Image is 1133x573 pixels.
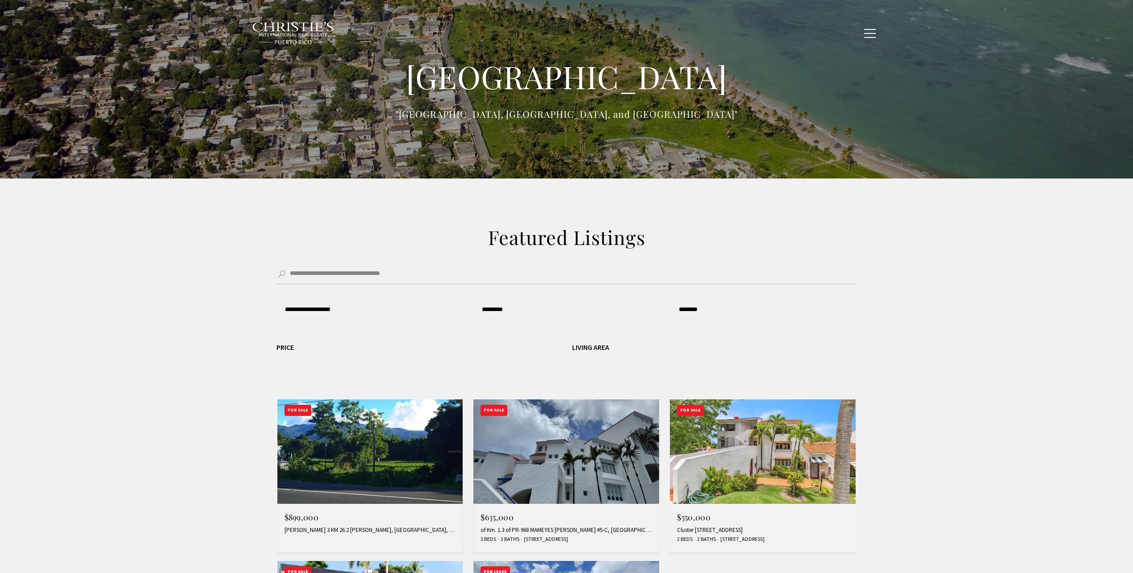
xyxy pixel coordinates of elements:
div: For Sale [284,405,311,416]
span: $635,000 [481,512,514,523]
div: [PERSON_NAME] 3 KM 26.2 [PERSON_NAME], [GEOGRAPHIC_DATA], PR 00745 [284,527,456,534]
span: [STREET_ADDRESS] [522,536,568,543]
span: [STREET_ADDRESS] [718,536,765,543]
a: For Sale $550,000 Cluster [STREET_ADDRESS] 2 Beds 2 Baths [STREET_ADDRESS] [670,399,856,552]
span: 3 Baths [498,536,519,543]
span: 2 Baths [695,536,716,543]
div: Cluster [STREET_ADDRESS] [677,527,849,534]
a: For Sale $635,000 of Km. 1.3 of PR-968 MAMEYES [PERSON_NAME] #5-C, [GEOGRAPHIC_DATA], PR 00745 3 ... [473,399,659,552]
a: For Sale $899,000 [PERSON_NAME] 3 KM 26.2 [PERSON_NAME], [GEOGRAPHIC_DATA], PR 00745 [277,399,463,552]
img: Christie's International Real Estate black text logo [252,22,335,45]
div: Living Area [572,344,609,351]
div: For Sale [481,405,507,416]
h2: Featured Listings [283,225,850,250]
div: For Sale [677,405,704,416]
span: $899,000 [284,512,319,523]
div: of Km. 1.3 of PR-968 MAMEYES [PERSON_NAME] #5-C, [GEOGRAPHIC_DATA], PR 00745 [481,527,652,534]
span: $550,000 [677,512,711,523]
p: "[GEOGRAPHIC_DATA], [GEOGRAPHIC_DATA], and [GEOGRAPHIC_DATA]" [388,107,745,121]
span: 2 Beds [677,536,693,543]
h1: [GEOGRAPHIC_DATA] [388,57,745,96]
div: Price [276,344,294,351]
span: 3 Beds [481,536,496,543]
